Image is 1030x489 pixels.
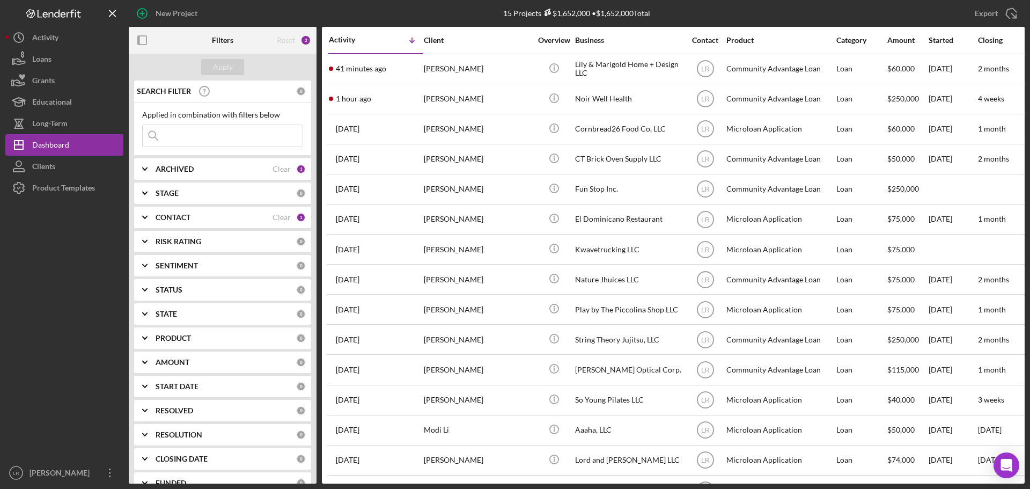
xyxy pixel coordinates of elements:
text: LR [701,126,710,133]
button: New Project [129,3,208,24]
div: Microloan Application [726,235,834,264]
div: Microloan Application [726,295,834,324]
div: [PERSON_NAME] [424,205,531,233]
div: 0 [296,237,306,246]
b: SEARCH FILTER [137,87,191,96]
b: SENTIMENT [156,261,198,270]
button: Activity [5,27,123,48]
div: Lord and [PERSON_NAME] LLC [575,446,682,475]
div: 0 [296,188,306,198]
div: 0 [296,333,306,343]
b: ARCHIVED [156,165,194,173]
text: LR [701,306,710,313]
time: 1 month [978,365,1006,374]
div: El Dominicano Restaurant [575,205,682,233]
div: Community Advantage Loan [726,175,834,203]
text: LR [13,470,19,476]
div: [PERSON_NAME] [424,55,531,83]
span: $74,000 [887,455,915,464]
time: 2 months [978,275,1009,284]
div: [DATE] [929,145,977,173]
div: [DATE] [929,446,977,475]
div: Loan [836,205,886,233]
b: FUNDED [156,479,186,487]
div: Loan [836,175,886,203]
span: $50,000 [887,425,915,434]
time: 2 months [978,154,1009,163]
b: STATE [156,310,177,318]
b: PRODUCT [156,334,191,342]
div: Community Advantage Loan [726,85,834,113]
div: Modi Li [424,416,531,444]
div: 0 [296,357,306,367]
time: 2025-09-03 17:57 [336,245,359,254]
div: Open Intercom Messenger [994,452,1019,478]
text: LR [701,397,710,404]
div: [PERSON_NAME] [424,175,531,203]
div: Long-Term [32,113,68,137]
div: So Young Pilates LLC [575,386,682,414]
time: [DATE] [978,425,1002,434]
div: 0 [296,430,306,440]
div: [DATE] [929,295,977,324]
div: Microloan Application [726,446,834,475]
div: Community Advantage Loan [726,265,834,294]
text: LR [701,65,710,73]
div: Aaaha, LLC [575,416,682,444]
div: [DATE] [929,416,977,444]
div: [PERSON_NAME] [424,265,531,294]
button: Clients [5,156,123,177]
div: [PERSON_NAME] [424,325,531,354]
a: Dashboard [5,134,123,156]
div: [PERSON_NAME] [424,85,531,113]
div: 0 [296,261,306,271]
div: Community Advantage Loan [726,55,834,83]
b: RISK RATING [156,237,201,246]
time: 2025-09-08 14:46 [336,94,371,103]
time: 2025-09-08 15:13 [336,64,386,73]
a: Long-Term [5,113,123,134]
span: $75,000 [887,275,915,284]
div: Community Advantage Loan [726,355,834,384]
div: 2 [300,35,311,46]
b: CLOSING DATE [156,455,208,463]
time: [DATE] [978,455,1002,464]
text: LR [701,457,710,464]
button: LR[PERSON_NAME] [5,462,123,484]
div: [DATE] [929,115,977,143]
div: [DATE] [929,265,977,294]
div: Loan [836,265,886,294]
div: Community Advantage Loan [726,325,834,354]
time: 2025-09-03 19:07 [336,215,359,223]
div: Lily & Marigold Home + Design LLC [575,55,682,83]
time: 2025-09-04 21:51 [336,185,359,193]
text: LR [701,96,710,103]
div: Loan [836,386,886,414]
div: Loans [32,48,51,72]
div: [DATE] [929,325,977,354]
div: Cornbread26 Food Co, LLC [575,115,682,143]
div: Loan [836,235,886,264]
div: Product [726,36,834,45]
div: Loan [836,325,886,354]
div: Kwavetrucking LLC [575,235,682,264]
span: $60,000 [887,124,915,133]
div: Applied in combination with filters below [142,111,303,119]
button: Apply [201,59,244,75]
b: STAGE [156,189,179,198]
div: [DATE] [929,355,977,384]
div: Clear [273,213,291,222]
div: Nature Jhuices LLC [575,265,682,294]
div: Noir Well Health [575,85,682,113]
div: Activity [329,35,376,44]
text: LR [701,276,710,283]
div: Loan [836,295,886,324]
b: START DATE [156,382,198,391]
a: Loans [5,48,123,70]
span: $75,000 [887,214,915,223]
text: LR [701,246,710,253]
div: Product Templates [32,177,95,201]
time: 2025-06-26 20:59 [336,426,359,434]
text: LR [701,427,710,434]
div: [DATE] [929,205,977,233]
